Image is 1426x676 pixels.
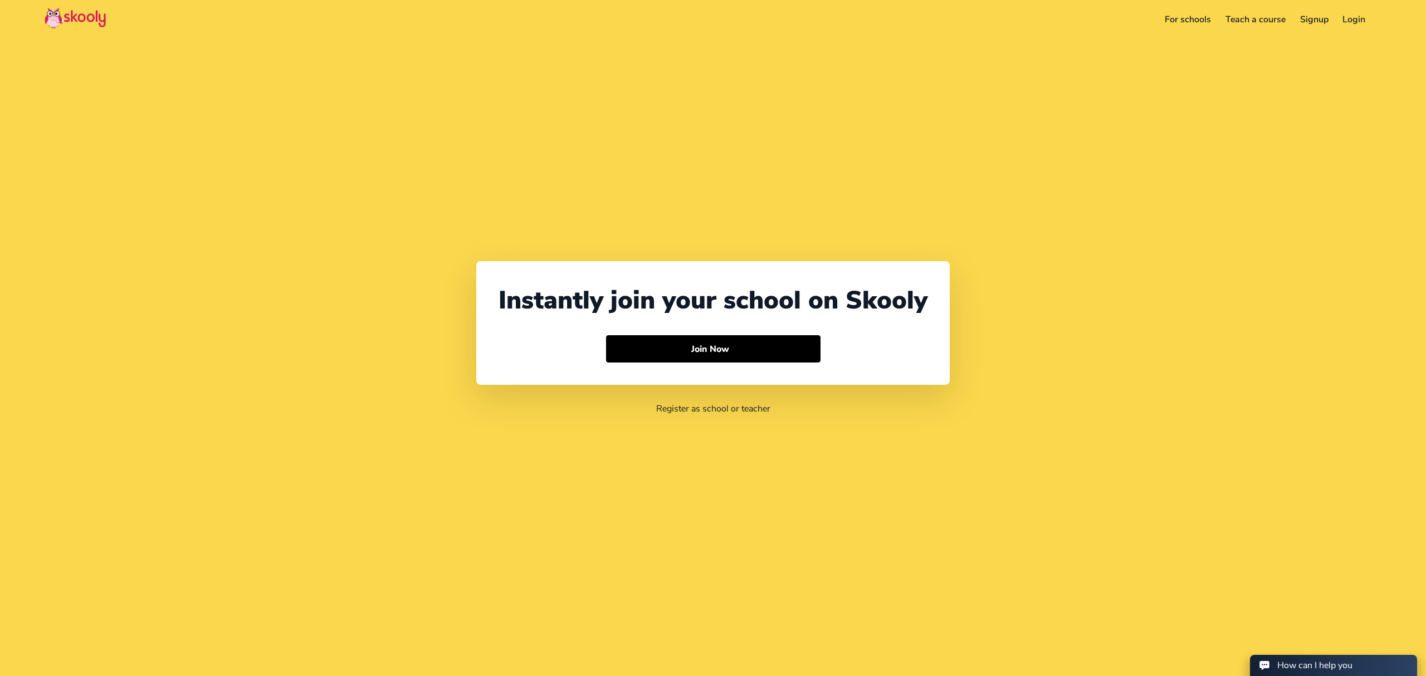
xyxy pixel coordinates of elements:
button: Join Now [606,335,821,363]
img: Skooly [45,7,106,29]
a: Signup [1293,11,1336,28]
a: Register as school or teacher [656,403,770,415]
div: Instantly join your school on Skooly [499,283,927,317]
a: Login [1335,11,1373,28]
a: For schools [1158,11,1219,28]
a: Teach a course [1218,11,1293,28]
